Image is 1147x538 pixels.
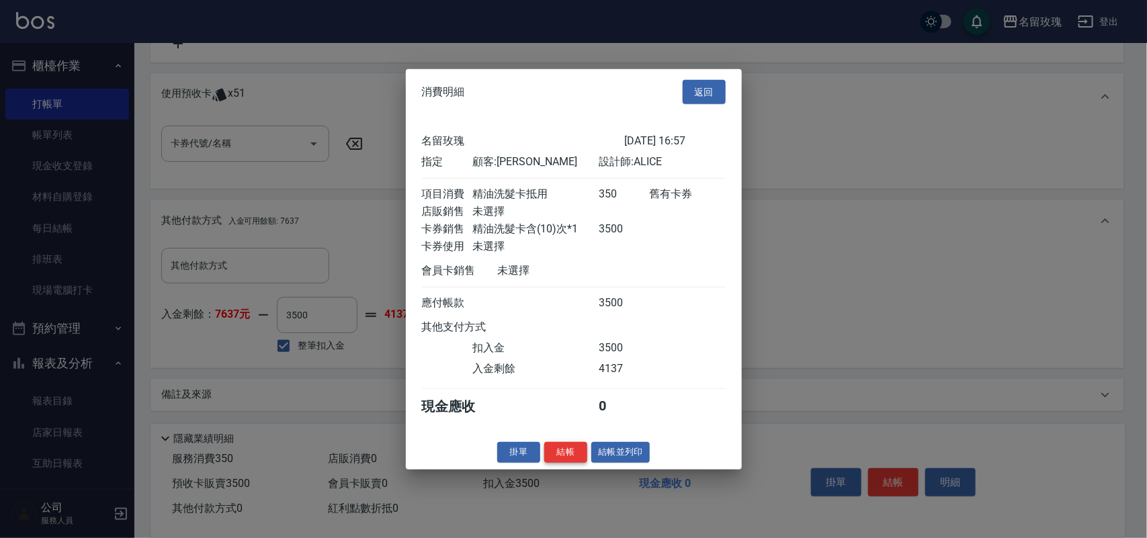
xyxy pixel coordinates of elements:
div: 指定 [422,155,472,169]
div: 3500 [599,341,649,355]
button: 掛單 [497,442,540,463]
div: 3500 [599,296,649,310]
button: 結帳並列印 [591,442,650,463]
div: 會員卡銷售 [422,264,498,278]
div: 舊有卡券 [649,187,725,201]
div: 扣入金 [472,341,599,355]
button: 結帳 [544,442,587,463]
div: 4137 [599,362,649,376]
span: 消費明細 [422,85,465,99]
div: 未選擇 [498,264,624,278]
div: 項目消費 [422,187,472,201]
div: 3500 [599,222,649,236]
div: 應付帳款 [422,296,472,310]
div: 0 [599,398,649,416]
div: [DATE] 16:57 [624,134,726,148]
div: 店販銷售 [422,205,472,219]
div: 顧客: [PERSON_NAME] [472,155,599,169]
div: 卡券使用 [422,240,472,254]
div: 入金剩餘 [472,362,599,376]
div: 卡券銷售 [422,222,472,236]
div: 未選擇 [472,205,599,219]
div: 現金應收 [422,398,498,416]
div: 精油洗髮卡含(10)次*1 [472,222,599,236]
div: 設計師: ALICE [599,155,725,169]
button: 返回 [683,79,726,104]
div: 其他支付方式 [422,320,523,334]
div: 未選擇 [472,240,599,254]
div: 350 [599,187,649,201]
div: 精油洗髮卡抵用 [472,187,599,201]
div: 名留玫瑰 [422,134,624,148]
